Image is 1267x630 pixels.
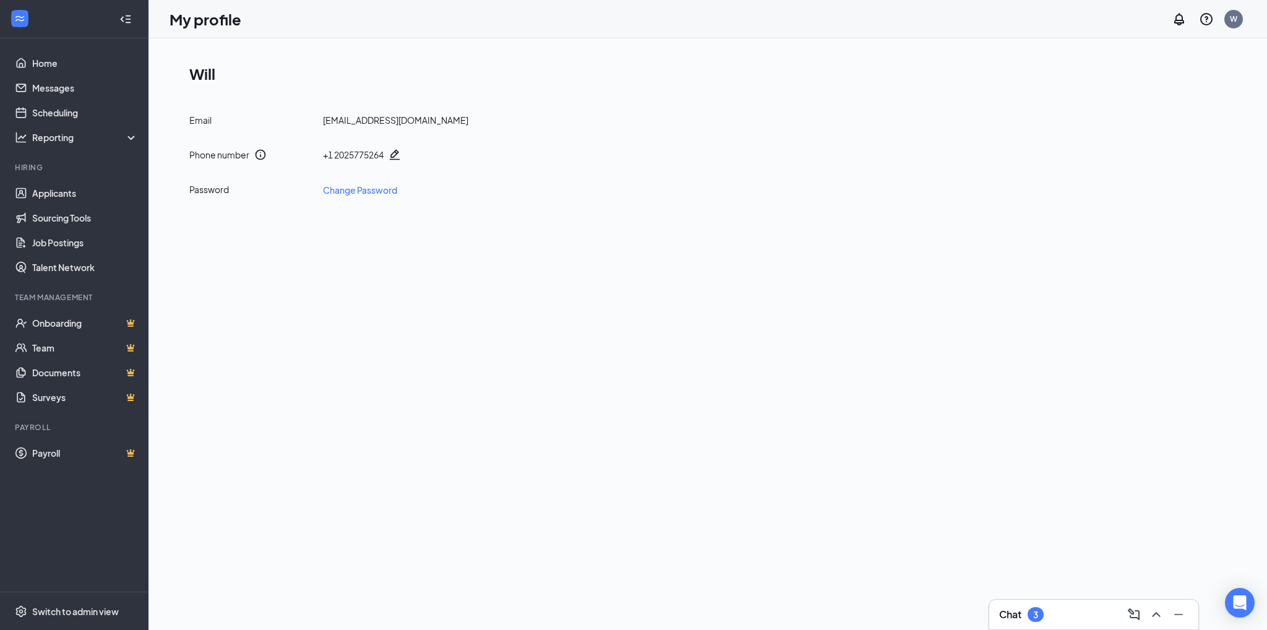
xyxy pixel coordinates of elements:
div: Password [189,183,313,197]
svg: Collapse [119,13,132,25]
div: Email [189,114,313,126]
button: ChevronUp [1146,605,1166,624]
a: Messages [32,76,138,100]
div: Payroll [15,422,135,433]
svg: WorkstreamLogo [14,12,26,25]
a: PayrollCrown [32,441,138,465]
a: Sourcing Tools [32,205,138,230]
svg: Minimize [1171,607,1186,622]
svg: Info [254,149,267,161]
a: Scheduling [32,100,138,125]
a: OnboardingCrown [32,311,138,335]
svg: Pencil [389,149,401,161]
a: Applicants [32,181,138,205]
h3: Chat [999,608,1021,621]
svg: Settings [15,605,27,618]
svg: ComposeMessage [1127,607,1141,622]
h1: My profile [170,9,241,30]
div: Team Management [15,292,135,303]
div: W [1230,14,1237,24]
svg: Notifications [1172,12,1187,27]
div: Phone number [189,149,249,161]
div: [EMAIL_ADDRESS][DOMAIN_NAME] [323,114,468,126]
div: 3 [1033,610,1038,620]
div: Hiring [15,162,135,173]
a: DocumentsCrown [32,360,138,385]
a: SurveysCrown [32,385,138,410]
svg: ChevronUp [1149,607,1164,622]
button: Minimize [1169,605,1188,624]
div: Switch to admin view [32,605,119,618]
div: Reporting [32,131,139,144]
a: TeamCrown [32,335,138,360]
a: Talent Network [32,255,138,280]
a: Change Password [323,183,397,197]
div: Open Intercom Messenger [1225,588,1255,618]
svg: QuestionInfo [1199,12,1214,27]
button: ComposeMessage [1124,605,1144,624]
svg: Analysis [15,131,27,144]
a: Home [32,51,138,76]
div: + 1 2025775264 [323,149,384,161]
h1: Will [189,63,1236,84]
a: Job Postings [32,230,138,255]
